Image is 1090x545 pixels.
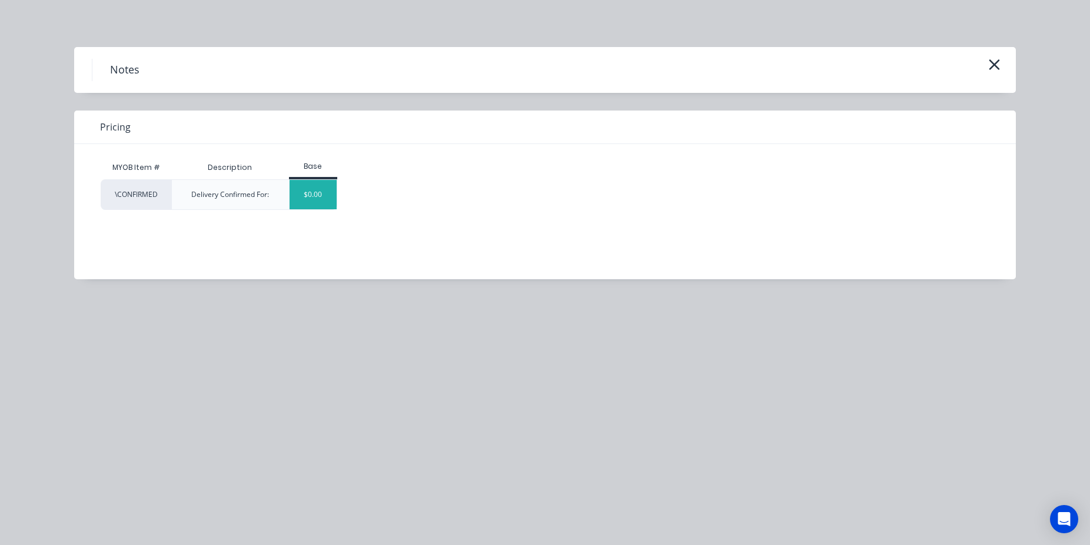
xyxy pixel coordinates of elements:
[1050,505,1078,533] div: Open Intercom Messenger
[100,120,131,134] span: Pricing
[101,156,171,179] div: MYOB Item #
[198,153,261,182] div: Description
[101,179,171,210] div: \CONFIRMED
[92,59,157,81] h4: Notes
[290,180,337,209] div: $0.00
[191,189,269,200] div: Delivery Confirmed For:
[289,161,338,172] div: Base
